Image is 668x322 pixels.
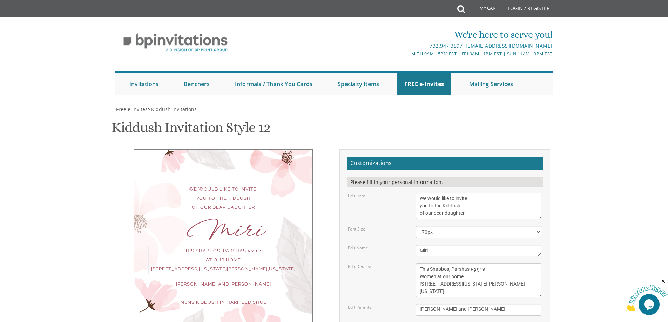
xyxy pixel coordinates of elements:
[228,73,319,95] a: Informals / Thank You Cards
[116,106,148,112] span: Free e-Invites
[331,73,386,95] a: Specialty Items
[262,28,553,42] div: We're here to serve you!
[112,120,270,141] h1: Kiddush Invitation Style 12
[347,157,543,170] h2: Customizations
[348,245,369,251] label: Edit Name:
[462,73,520,95] a: Mailing Services
[148,106,197,112] span: >
[115,28,236,57] img: BP Invitation Loft
[150,106,197,112] a: Kiddush Invitations
[148,226,298,235] div: Miri
[416,304,541,316] textarea: [PERSON_NAME] and [PERSON_NAME]
[416,193,541,219] textarea: We would like to invite you to the Kiddush of our dear daughter
[416,245,541,256] textarea: [PERSON_NAME]
[430,42,463,49] a: 732.947.3597
[148,246,298,274] div: This Shabbos, Parshas כִּי־תֵצֵא‎ at our home [STREET_ADDRESS][US_STATE][PERSON_NAME][US_STATE]
[397,73,451,95] a: FREE e-Invites
[177,73,217,95] a: Benchers
[348,193,366,199] label: Edit Intro:
[262,50,553,57] div: M-Th 9am - 5pm EST | Fri 9am - 1pm EST | Sun 11am - 3pm EST
[625,278,668,311] iframe: chat widget
[464,1,503,18] a: My Cart
[122,73,166,95] a: Invitations
[416,263,541,297] textarea: This Shabbos, Parshas Vayigash at our home [STREET_ADDRESS][US_STATE]
[148,280,298,307] div: [PERSON_NAME] and [PERSON_NAME] Mens kiddush in Harfield Shul
[347,177,543,187] div: Please fill in your personal information.
[151,106,197,112] span: Kiddush Invitations
[148,185,298,212] div: We would like to invite you to the Kiddush of our dear daughter
[466,42,553,49] a: [EMAIL_ADDRESS][DOMAIN_NAME]
[348,304,372,310] label: Edit Parents:
[115,106,148,112] a: Free e-Invites
[348,226,365,232] label: Font Size
[262,42,553,50] div: |
[348,263,371,269] label: Edit Details:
